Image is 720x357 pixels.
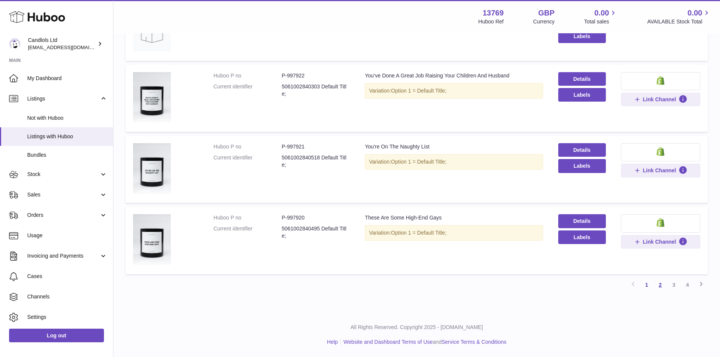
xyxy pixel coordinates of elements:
[558,230,606,244] button: Labels
[282,225,350,240] dd: 5061002840495 Default Title;
[687,8,702,18] span: 0.00
[214,143,282,150] dt: Huboo P no
[27,191,99,198] span: Sales
[282,72,350,79] dd: P-997922
[365,72,543,79] div: You’ve Done A Great Job Raising Your Children And Husband
[133,72,171,122] img: You’ve Done A Great Job Raising Your Children And Husband
[584,18,618,25] span: Total sales
[282,83,350,97] dd: 5061002840303 Default Title;
[27,293,107,300] span: Channels
[365,83,543,99] div: Variation:
[558,214,606,228] a: Details
[282,214,350,221] dd: P-997920
[657,218,664,227] img: shopify-small.png
[584,8,618,25] a: 0.00 Total sales
[27,133,107,140] span: Listings with Huboo
[344,339,433,345] a: Website and Dashboard Terms of Use
[341,338,506,346] li: and
[9,38,20,49] img: internalAdmin-13769@internal.huboo.com
[214,154,282,168] dt: Current identifier
[657,147,664,156] img: shopify-small.png
[621,164,700,177] button: Link Channel
[533,18,555,25] div: Currency
[27,95,99,102] span: Listings
[365,143,543,150] div: You're On The Naughty List
[558,88,606,102] button: Labels
[27,171,99,178] span: Stock
[133,143,171,193] img: You're On The Naughty List
[9,329,104,342] a: Log out
[214,225,282,240] dt: Current identifier
[483,8,504,18] strong: 13769
[643,167,676,174] span: Link Channel
[657,76,664,85] img: shopify-small.png
[27,151,107,159] span: Bundles
[27,75,107,82] span: My Dashboard
[643,96,676,103] span: Link Channel
[558,143,606,157] a: Details
[365,225,543,241] div: Variation:
[27,252,99,260] span: Invoicing and Payments
[119,324,714,331] p: All Rights Reserved. Copyright 2025 - [DOMAIN_NAME]
[558,29,606,43] button: Labels
[441,339,506,345] a: Service Terms & Conditions
[647,18,711,25] span: AVAILABLE Stock Total
[365,214,543,221] div: These Are Some High-End Gays
[538,8,554,18] strong: GBP
[595,8,609,18] span: 0.00
[28,37,96,51] div: Candlols Ltd
[391,230,447,236] span: Option 1 = Default Title;
[391,159,447,165] span: Option 1 = Default Title;
[558,72,606,86] a: Details
[647,8,711,25] a: 0.00 AVAILABLE Stock Total
[621,235,700,249] button: Link Channel
[27,314,107,321] span: Settings
[214,83,282,97] dt: Current identifier
[643,238,676,245] span: Link Channel
[391,88,447,94] span: Option 1 = Default Title;
[365,154,543,170] div: Variation:
[214,214,282,221] dt: Huboo P no
[681,278,694,292] a: 4
[621,93,700,106] button: Link Channel
[653,278,667,292] a: 2
[282,154,350,168] dd: 5061002840518 Default Title;
[478,18,504,25] div: Huboo Ref
[27,273,107,280] span: Cases
[640,278,653,292] a: 1
[558,159,606,173] button: Labels
[214,72,282,79] dt: Huboo P no
[27,232,107,239] span: Usage
[27,114,107,122] span: Not with Huboo
[667,278,681,292] a: 3
[282,143,350,150] dd: P-997921
[27,212,99,219] span: Orders
[28,44,111,50] span: [EMAIL_ADDRESS][DOMAIN_NAME]
[327,339,338,345] a: Help
[133,214,171,264] img: These Are Some High-End Gays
